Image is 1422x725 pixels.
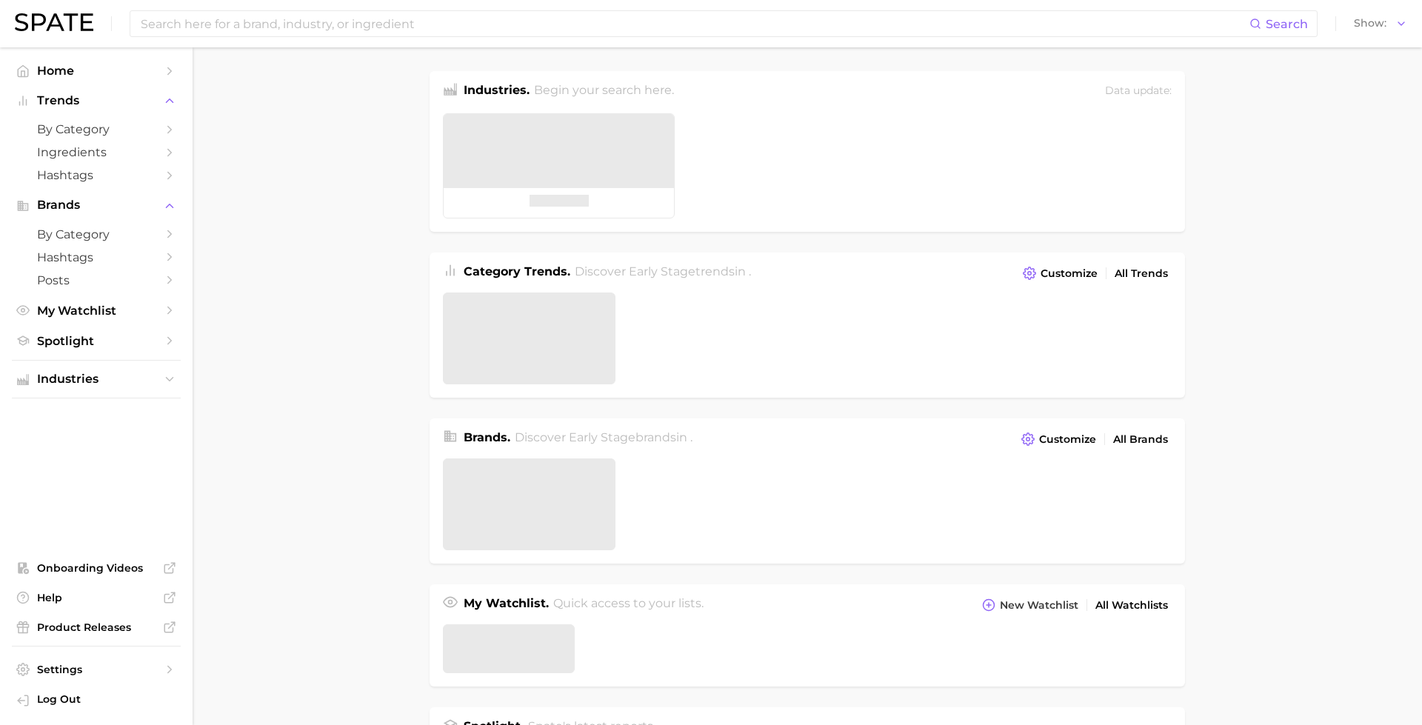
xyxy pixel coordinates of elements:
[1019,263,1101,284] button: Customize
[553,595,704,615] h2: Quick access to your lists.
[12,194,181,216] button: Brands
[1350,14,1411,33] button: Show
[464,81,530,101] h1: Industries.
[534,81,674,101] h2: Begin your search here.
[575,264,751,278] span: Discover Early Stage trends in .
[37,64,156,78] span: Home
[12,246,181,269] a: Hashtags
[37,168,156,182] span: Hashtags
[1000,599,1078,612] span: New Watchlist
[12,269,181,292] a: Posts
[12,299,181,322] a: My Watchlist
[37,94,156,107] span: Trends
[12,59,181,82] a: Home
[37,334,156,348] span: Spotlight
[12,90,181,112] button: Trends
[37,304,156,318] span: My Watchlist
[464,430,510,444] span: Brands .
[1111,264,1172,284] a: All Trends
[1113,433,1168,446] span: All Brands
[12,368,181,390] button: Industries
[37,198,156,212] span: Brands
[37,663,156,676] span: Settings
[1115,267,1168,280] span: All Trends
[12,223,181,246] a: by Category
[37,692,169,706] span: Log Out
[515,430,692,444] span: Discover Early Stage brands in .
[978,595,1082,615] button: New Watchlist
[1041,267,1098,280] span: Customize
[12,164,181,187] a: Hashtags
[37,227,156,241] span: by Category
[1018,429,1100,450] button: Customize
[37,561,156,575] span: Onboarding Videos
[37,621,156,634] span: Product Releases
[1092,595,1172,615] a: All Watchlists
[1266,17,1308,31] span: Search
[12,141,181,164] a: Ingredients
[37,250,156,264] span: Hashtags
[37,372,156,386] span: Industries
[37,273,156,287] span: Posts
[12,330,181,353] a: Spotlight
[1095,599,1168,612] span: All Watchlists
[1039,433,1096,446] span: Customize
[12,118,181,141] a: by Category
[12,688,181,713] a: Log out. Currently logged in with e-mail brennan@spate.nyc.
[12,587,181,609] a: Help
[37,122,156,136] span: by Category
[12,616,181,638] a: Product Releases
[12,557,181,579] a: Onboarding Videos
[1354,19,1386,27] span: Show
[139,11,1249,36] input: Search here for a brand, industry, or ingredient
[37,145,156,159] span: Ingredients
[15,13,93,31] img: SPATE
[464,264,570,278] span: Category Trends .
[464,595,549,615] h1: My Watchlist.
[1105,81,1172,101] div: Data update:
[1109,430,1172,450] a: All Brands
[12,658,181,681] a: Settings
[37,591,156,604] span: Help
